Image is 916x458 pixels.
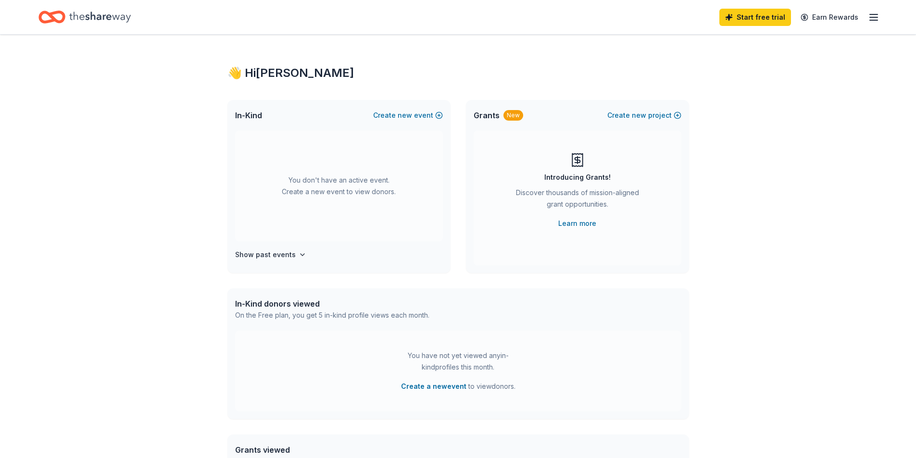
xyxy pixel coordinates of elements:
[227,65,689,81] div: 👋 Hi [PERSON_NAME]
[512,187,643,214] div: Discover thousands of mission-aligned grant opportunities.
[401,381,515,392] span: to view donors .
[632,110,646,121] span: new
[235,249,296,260] h4: Show past events
[235,298,429,309] div: In-Kind donors viewed
[235,110,262,121] span: In-Kind
[607,110,681,121] button: Createnewproject
[503,110,523,121] div: New
[38,6,131,28] a: Home
[235,444,424,456] div: Grants viewed
[373,110,443,121] button: Createnewevent
[719,9,791,26] a: Start free trial
[558,218,596,229] a: Learn more
[795,9,864,26] a: Earn Rewards
[398,350,518,373] div: You have not yet viewed any in-kind profiles this month.
[235,249,306,260] button: Show past events
[474,110,500,121] span: Grants
[544,172,611,183] div: Introducing Grants!
[235,131,443,241] div: You don't have an active event. Create a new event to view donors.
[398,110,412,121] span: new
[235,309,429,321] div: On the Free plan, you get 5 in-kind profile views each month.
[401,381,466,392] button: Create a newevent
